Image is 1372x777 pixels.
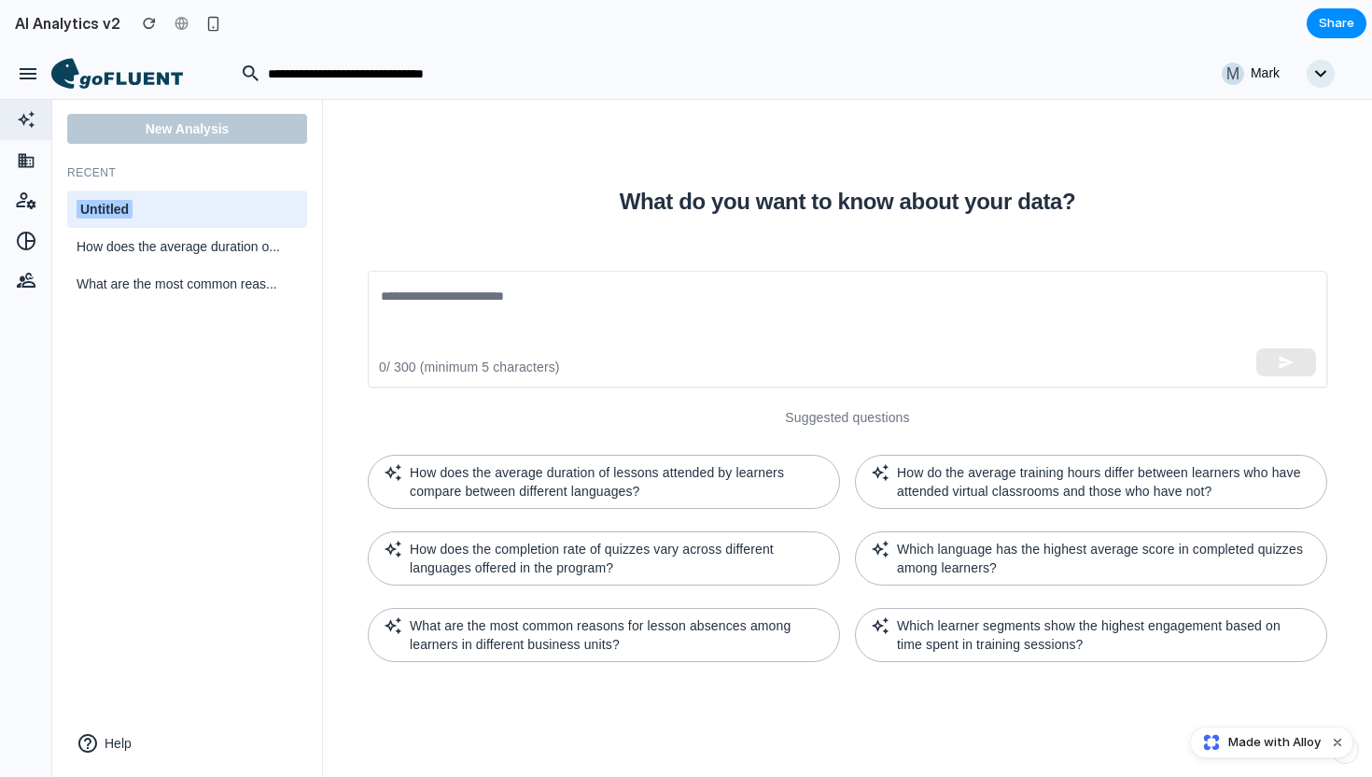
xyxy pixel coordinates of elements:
[1307,8,1366,38] button: Share
[7,12,120,35] h2: AI Analytics v2
[1319,14,1354,33] span: Share
[1191,733,1323,752] a: Made with Alloy
[1326,731,1349,754] button: Dismiss watermark
[1228,733,1321,752] span: Made with Alloy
